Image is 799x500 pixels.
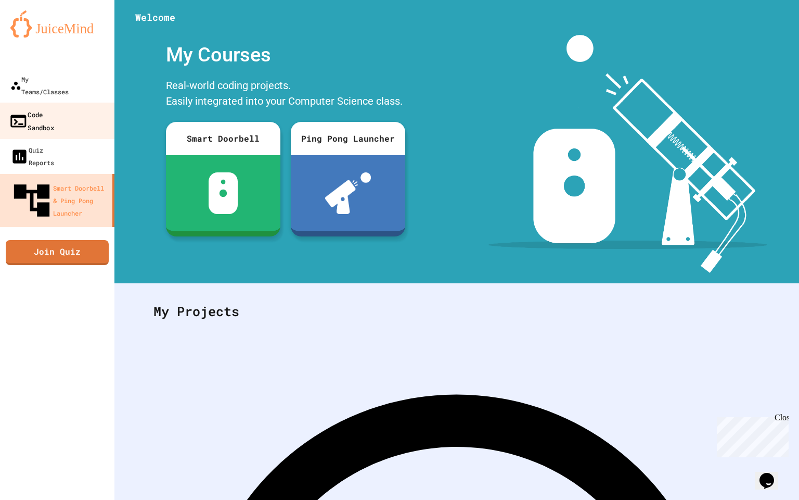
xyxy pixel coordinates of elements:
img: ppl-with-ball.png [325,172,371,214]
a: Join Quiz [6,240,109,265]
div: My Projects [143,291,770,332]
div: My Courses [161,35,410,75]
div: Quiz Reports [10,144,54,169]
iframe: chat widget [713,413,789,457]
div: Real-world coding projects. Easily integrated into your Computer Science class. [161,75,410,114]
div: Code Sandbox [9,108,54,133]
img: banner-image-my-projects.png [488,35,767,273]
div: Ping Pong Launcher [291,122,405,155]
img: logo-orange.svg [10,10,104,37]
img: sdb-white.svg [209,172,238,214]
div: Smart Doorbell & Ping Pong Launcher [10,179,108,222]
div: Smart Doorbell [166,122,280,155]
div: My Teams/Classes [10,73,69,98]
div: Chat with us now!Close [4,4,72,66]
iframe: chat widget [755,458,789,490]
